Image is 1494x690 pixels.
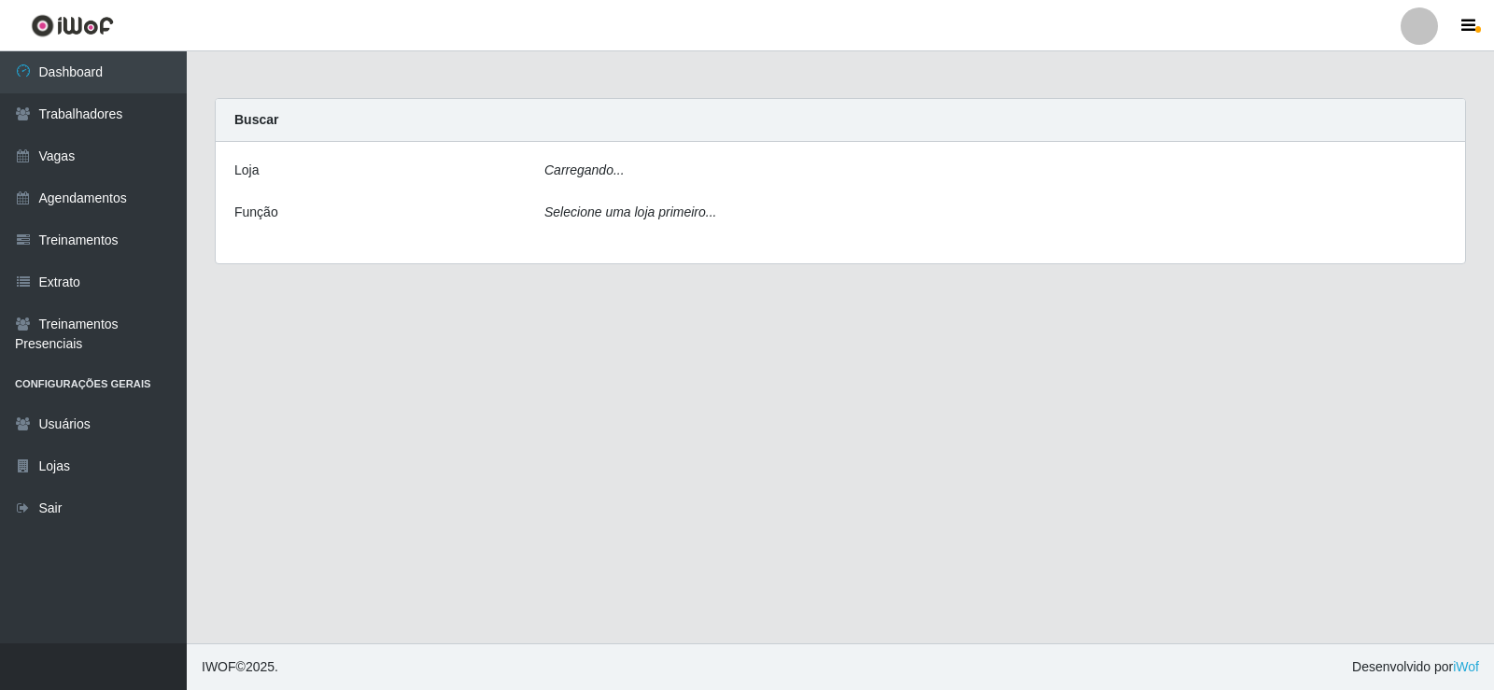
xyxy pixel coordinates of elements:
span: IWOF [202,659,236,674]
i: Selecione uma loja primeiro... [544,204,716,219]
span: Desenvolvido por [1352,657,1479,677]
label: Função [234,203,278,222]
i: Carregando... [544,162,625,177]
label: Loja [234,161,259,180]
img: CoreUI Logo [31,14,114,37]
strong: Buscar [234,112,278,127]
a: iWof [1453,659,1479,674]
span: © 2025 . [202,657,278,677]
